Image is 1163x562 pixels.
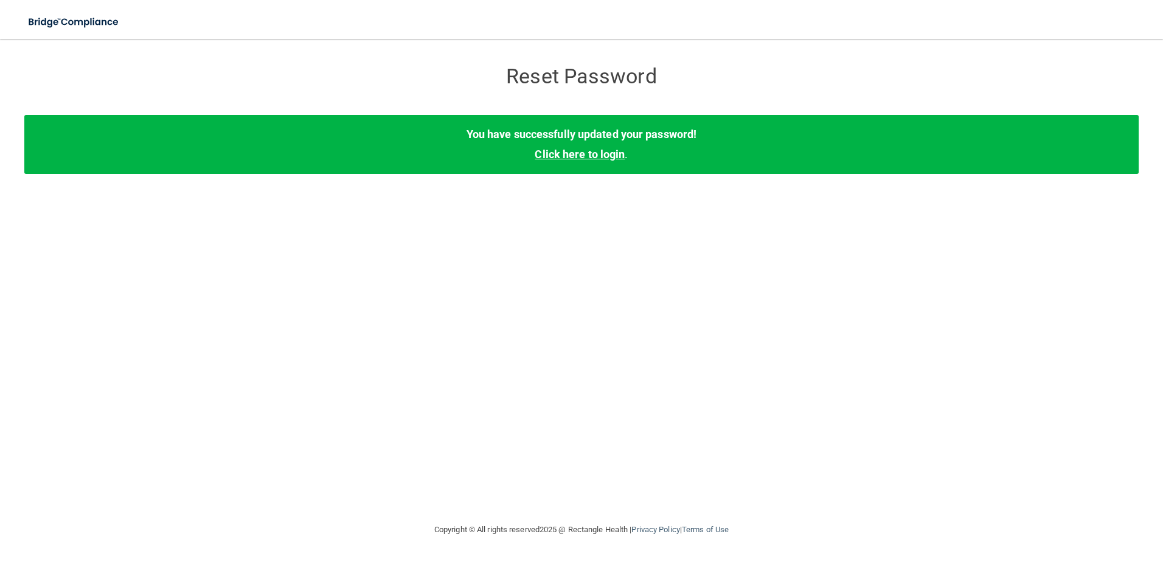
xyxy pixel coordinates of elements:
[18,10,130,35] img: bridge_compliance_login_screen.278c3ca4.svg
[359,510,804,549] div: Copyright © All rights reserved 2025 @ Rectangle Health | |
[953,476,1148,524] iframe: Drift Widget Chat Controller
[535,148,625,161] a: Click here to login
[631,525,679,534] a: Privacy Policy
[467,128,696,140] b: You have successfully updated your password!
[682,525,729,534] a: Terms of Use
[359,65,804,88] h3: Reset Password
[24,115,1139,173] div: .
